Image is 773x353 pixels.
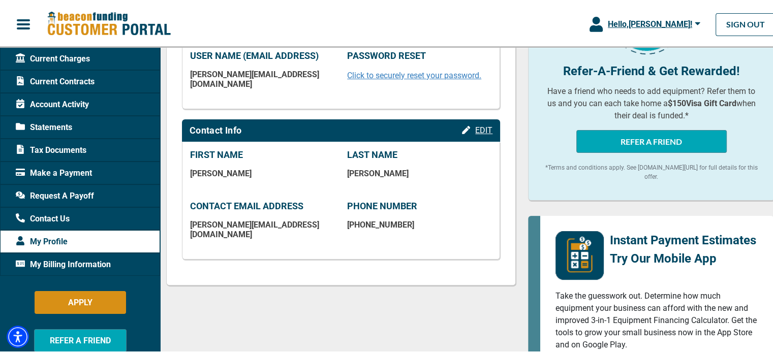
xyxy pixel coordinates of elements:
[190,123,241,135] h2: Contact Info
[347,49,492,60] p: PASSWORD RESET
[347,218,492,228] p: [PHONE_NUMBER]
[16,97,89,109] span: Account Activity
[7,324,29,346] div: Accessibility Menu
[16,143,86,155] span: Tax Documents
[190,148,335,159] p: FIRST NAME
[16,74,95,86] span: Current Contracts
[576,129,727,151] button: REFER A FRIEND
[555,230,604,278] img: mobile-app-logo.png
[34,328,127,350] button: REFER A FRIEND
[475,124,492,134] span: EDIT
[544,84,759,120] p: Have a friend who needs to add equipment? Refer them to us and you can each take home a when thei...
[16,234,68,246] span: My Profile
[347,199,492,210] p: PHONE NUMBER
[190,49,335,60] p: USER NAME (EMAIL ADDRESS)
[190,68,335,87] p: [PERSON_NAME][EMAIL_ADDRESS][DOMAIN_NAME]
[555,288,759,349] p: Take the guesswork out. Determine how much equipment your business can afford with the new and im...
[347,69,481,79] a: Click to securely reset your password.
[347,167,492,177] p: [PERSON_NAME]
[16,51,90,63] span: Current Charges
[16,188,94,201] span: Request A Payoff
[16,211,70,223] span: Contact Us
[16,257,111,269] span: My Billing Information
[610,248,756,266] p: Try Our Mobile App
[16,120,72,132] span: Statements
[610,230,756,248] p: Instant Payment Estimates
[190,167,335,177] p: [PERSON_NAME]
[190,218,335,238] p: [PERSON_NAME][EMAIL_ADDRESS][DOMAIN_NAME]
[608,18,692,27] span: Hello, [PERSON_NAME] !
[47,10,171,36] img: Beacon Funding Customer Portal Logo
[544,162,759,180] p: *Terms and conditions apply. See [DOMAIN_NAME][URL] for full details for this offer.
[347,148,492,159] p: LAST NAME
[544,60,759,79] p: Refer-A-Friend & Get Rewarded!
[16,166,92,178] span: Make a Payment
[668,97,736,107] b: $150 Visa Gift Card
[190,199,335,210] p: CONTACT EMAIL ADDRESS
[35,290,126,312] button: APPLY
